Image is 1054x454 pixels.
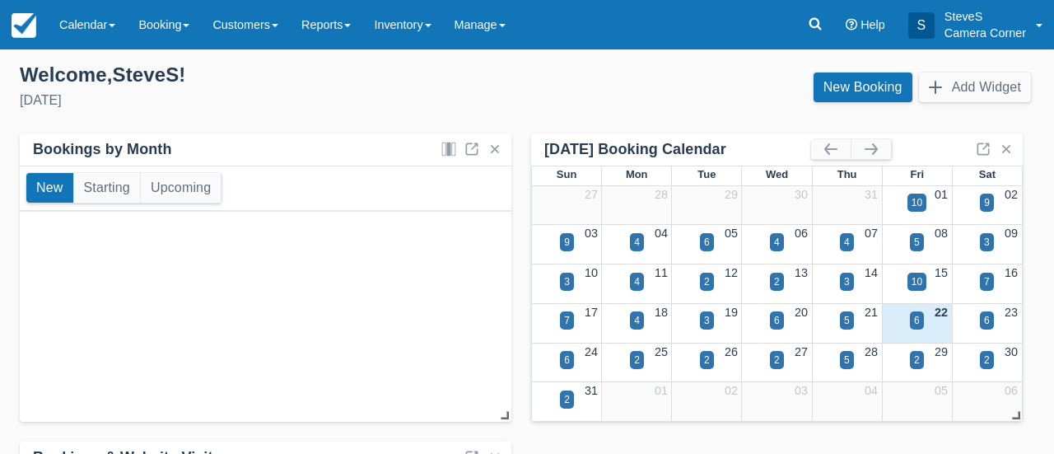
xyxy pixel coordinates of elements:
div: 2 [704,353,710,367]
div: S [908,12,935,39]
div: 5 [914,235,920,250]
img: checkfront-main-nav-mini-logo.png [12,13,36,38]
div: 6 [984,313,990,328]
a: 08 [935,227,948,240]
a: 31 [865,188,878,201]
div: 9 [564,235,570,250]
div: 2 [634,353,640,367]
a: 09 [1005,227,1018,240]
div: 4 [844,235,850,250]
a: 04 [865,384,878,397]
div: 2 [704,274,710,289]
span: Fri [910,168,924,180]
a: 19 [725,306,738,319]
div: 3 [704,313,710,328]
div: 3 [564,274,570,289]
div: 9 [984,195,990,210]
a: 07 [865,227,878,240]
div: 5 [844,353,850,367]
button: New [26,173,73,203]
div: 6 [564,353,570,367]
div: Bookings by Month [33,140,172,159]
span: Thu [837,168,857,180]
a: 30 [795,188,808,201]
div: 7 [984,274,990,289]
div: [DATE] [20,91,514,110]
div: 4 [634,235,640,250]
i: Help [846,19,857,30]
p: SteveS [944,8,1026,25]
div: 6 [914,313,920,328]
a: 23 [1005,306,1018,319]
a: 05 [725,227,738,240]
a: 29 [725,188,738,201]
div: 3 [984,235,990,250]
a: 22 [935,306,948,319]
a: 06 [795,227,808,240]
button: Upcoming [141,173,221,203]
a: 01 [935,188,948,201]
a: 25 [655,345,668,358]
a: 30 [1005,345,1018,358]
a: 28 [655,188,668,201]
a: 27 [585,188,598,201]
button: Add Widget [919,73,1031,102]
a: 03 [585,227,598,240]
div: 2 [984,353,990,367]
a: 14 [865,266,878,279]
a: 02 [725,384,738,397]
a: 11 [655,266,668,279]
a: 20 [795,306,808,319]
a: 12 [725,266,738,279]
a: 06 [1005,384,1018,397]
span: Sat [979,168,996,180]
a: 24 [585,345,598,358]
a: 26 [725,345,738,358]
a: 03 [795,384,808,397]
div: 4 [774,235,780,250]
button: Starting [74,173,140,203]
div: 2 [774,274,780,289]
div: 2 [914,353,920,367]
span: Help [860,18,885,31]
div: 5 [844,313,850,328]
a: 10 [585,266,598,279]
a: 27 [795,345,808,358]
a: 18 [655,306,668,319]
a: 29 [935,345,948,358]
span: Mon [626,168,648,180]
div: 2 [564,392,570,407]
a: New Booking [814,73,912,102]
div: 10 [912,195,922,210]
div: 4 [634,313,640,328]
div: 3 [844,274,850,289]
a: 05 [935,384,948,397]
div: 7 [564,313,570,328]
a: 28 [865,345,878,358]
div: 10 [912,274,922,289]
a: 02 [1005,188,1018,201]
a: 01 [655,384,668,397]
a: 15 [935,266,948,279]
a: 13 [795,266,808,279]
div: 6 [774,313,780,328]
a: 17 [585,306,598,319]
a: 31 [585,384,598,397]
a: 21 [865,306,878,319]
div: Welcome , SteveS ! [20,63,514,87]
p: Camera Corner [944,25,1026,41]
div: 6 [704,235,710,250]
a: 16 [1005,266,1018,279]
span: Tue [697,168,716,180]
span: Sun [557,168,576,180]
a: 04 [655,227,668,240]
div: 2 [774,353,780,367]
div: 4 [634,274,640,289]
span: Wed [766,168,788,180]
div: [DATE] Booking Calendar [544,140,811,159]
